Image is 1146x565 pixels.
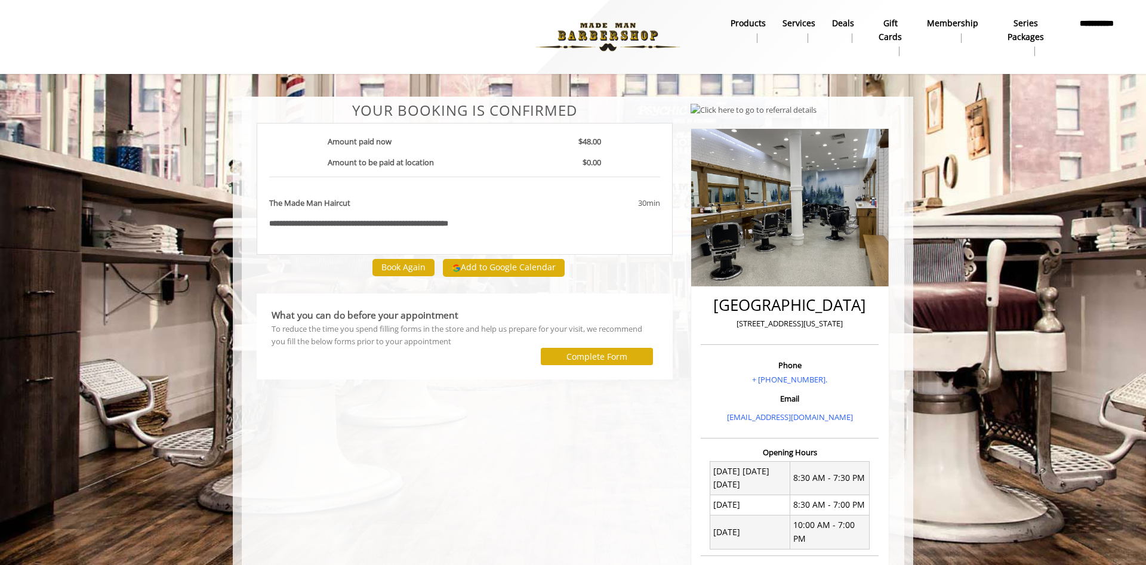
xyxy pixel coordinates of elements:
a: + [PHONE_NUMBER]. [752,374,827,385]
div: 30min [541,197,660,209]
a: DealsDeals [824,15,862,46]
a: Gift cardsgift cards [862,15,918,59]
button: Add to Google Calendar [443,259,565,277]
b: $48.00 [578,136,601,147]
h2: [GEOGRAPHIC_DATA] [704,297,876,314]
a: Productsproducts [722,15,774,46]
h3: Opening Hours [701,448,879,456]
td: [DATE] [710,515,790,549]
a: ServicesServices [774,15,824,46]
div: To reduce the time you spend filling forms in the store and help us prepare for your visit, we re... [272,323,658,348]
td: 10:00 AM - 7:00 PM [790,515,870,549]
a: MembershipMembership [919,15,987,46]
b: $0.00 [583,157,601,168]
b: Series packages [995,17,1056,44]
h3: Phone [704,361,876,369]
button: Complete Form [541,348,653,365]
td: 8:30 AM - 7:00 PM [790,495,870,515]
b: gift cards [871,17,910,44]
img: Made Man Barbershop logo [526,4,690,70]
td: [DATE] [710,495,790,515]
b: Membership [927,17,978,30]
a: Series packagesSeries packages [987,15,1065,59]
a: [EMAIL_ADDRESS][DOMAIN_NAME] [727,412,853,422]
center: Your Booking is confirmed [257,103,673,118]
td: [DATE] [DATE] [DATE] [710,461,790,495]
label: Complete Form [566,352,627,362]
b: products [731,17,766,30]
b: Amount paid now [328,136,392,147]
td: 8:30 AM - 7:30 PM [790,461,870,495]
p: [STREET_ADDRESS][US_STATE] [704,317,876,330]
b: Deals [832,17,854,30]
h3: Email [704,394,876,403]
button: Book Again [372,259,435,276]
b: What you can do before your appointment [272,308,458,322]
b: Amount to be paid at location [328,157,434,168]
img: Click here to go to referral details [691,104,817,116]
b: Services [783,17,815,30]
b: The Made Man Haircut [269,197,350,209]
